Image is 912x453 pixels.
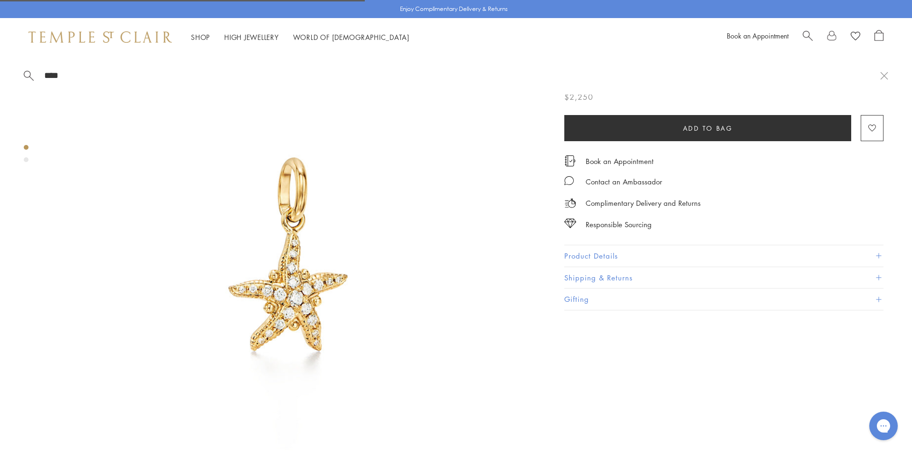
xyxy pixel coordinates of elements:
[564,289,883,310] button: Gifting
[851,30,860,44] a: View Wishlist
[564,176,574,185] img: MessageIcon-01_2.svg
[803,30,813,44] a: Search
[293,32,409,42] a: World of [DEMOGRAPHIC_DATA]World of [DEMOGRAPHIC_DATA]
[28,31,172,43] img: Temple St. Clair
[564,197,576,209] img: icon_delivery.svg
[564,155,576,166] img: icon_appointment.svg
[683,123,733,134] span: Add to bag
[191,32,210,42] a: ShopShop
[727,31,788,40] a: Book an Appointment
[864,408,902,443] iframe: Gorgias live chat messenger
[564,91,593,103] span: $2,250
[224,32,279,42] a: High JewelleryHigh Jewellery
[586,176,662,188] div: Contact an Ambassador
[191,31,409,43] nav: Main navigation
[24,143,28,170] div: Product gallery navigation
[564,115,851,141] button: Add to bag
[586,219,652,231] div: Responsible Sourcing
[586,197,701,209] p: Complimentary Delivery and Returns
[400,4,508,14] p: Enjoy Complimentary Delivery & Returns
[564,245,883,267] button: Product Details
[586,156,654,166] a: Book an Appointment
[874,30,883,44] a: Open Shopping Bag
[564,219,576,228] img: icon_sourcing.svg
[564,267,883,289] button: Shipping & Returns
